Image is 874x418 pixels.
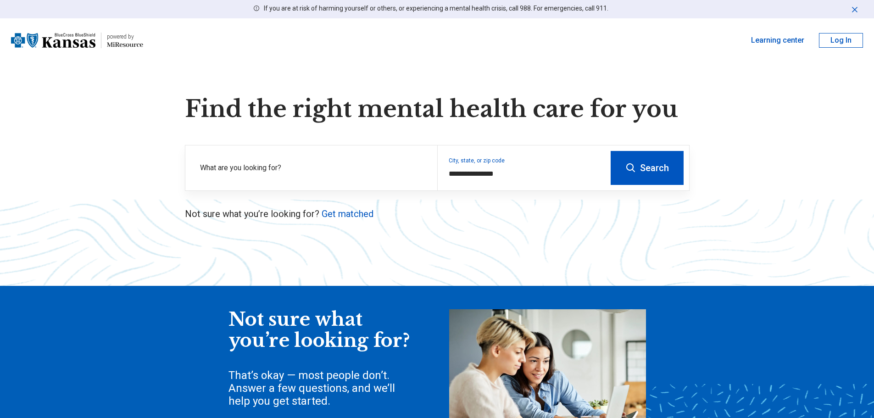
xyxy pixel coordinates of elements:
div: That’s okay — most people don’t. Answer a few questions, and we’ll help you get started. [228,369,412,407]
button: Search [611,151,684,185]
img: Blue Cross Blue Shield Kansas [11,29,95,51]
p: If you are at risk of harming yourself or others, or experiencing a mental health crisis, call 98... [264,4,608,13]
p: Not sure what you’re looking for? [185,207,690,220]
div: Not sure what you’re looking for? [228,309,412,351]
a: Get matched [322,208,373,219]
button: Dismiss [850,4,859,15]
label: What are you looking for? [200,162,426,173]
h1: Find the right mental health care for you [185,95,690,123]
button: Log In [819,33,863,48]
div: powered by [107,33,143,41]
a: Learning center [751,35,804,46]
a: Blue Cross Blue Shield Kansaspowered by [11,29,143,51]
